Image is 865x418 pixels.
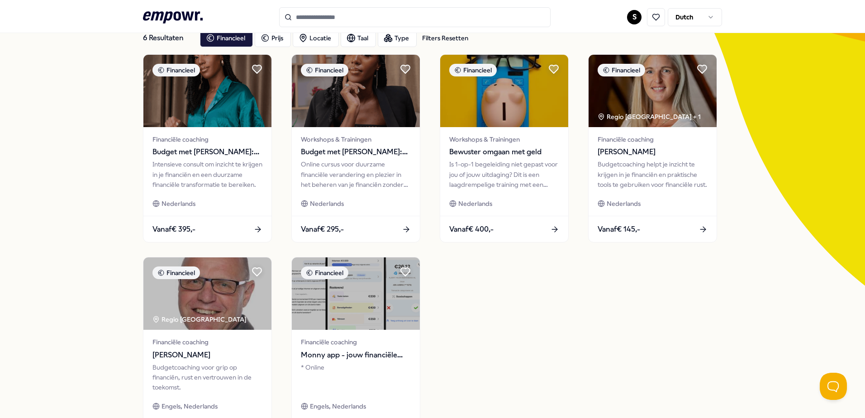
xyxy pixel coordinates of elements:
div: Regio [GEOGRAPHIC_DATA] [152,314,248,324]
span: Engels, Nederlands [162,401,218,411]
div: Budgetcoaching voor grip op financiën, rust en vertrouwen in de toekomst. [152,362,262,393]
span: Budget met [PERSON_NAME]: Upgrade je financiën! [301,146,411,158]
div: Financieel [152,266,200,279]
button: Financieel [200,29,253,47]
span: Engels, Nederlands [310,401,366,411]
img: package image [143,257,271,330]
span: Financiële coaching [598,134,708,144]
span: Financiële coaching [152,134,262,144]
span: Financiële coaching [301,337,411,347]
span: Bewuster omgaan met geld [449,146,559,158]
img: package image [292,55,420,127]
span: Nederlands [310,199,344,209]
span: [PERSON_NAME] [152,349,262,361]
div: Online cursus voor duurzame financiële verandering en plezier in het beheren van je financiën zon... [301,159,411,190]
div: Financieel [301,64,348,76]
div: Financieel [598,64,645,76]
div: Filters Resetten [422,33,468,43]
div: Financieel [301,266,348,279]
span: Vanaf € 145,- [598,223,640,235]
input: Search for products, categories or subcategories [279,7,551,27]
a: package imageFinancieelRegio [GEOGRAPHIC_DATA] + 1Financiële coaching[PERSON_NAME]Budgetcoaching ... [588,54,717,242]
div: Regio [GEOGRAPHIC_DATA] + 1 [598,112,701,122]
a: package imageFinancieelWorkshops & TrainingenBewuster omgaan met geldIs 1-op-1 begeleiding niet g... [440,54,569,242]
span: Financiële coaching [152,337,262,347]
div: Intensieve consult om inzicht te krijgen in je financiën en een duurzame financiële transformatie... [152,159,262,190]
div: Is 1-op-1 begeleiding niet gepast voor jou of jouw uitdaging? Dit is een laagdrempelige training ... [449,159,559,190]
div: 6 Resultaten [143,29,193,47]
img: package image [440,55,568,127]
span: Monny app - jouw financiële assistent [301,349,411,361]
span: Nederlands [162,199,195,209]
button: Taal [341,29,376,47]
img: package image [292,257,420,330]
span: Budget met [PERSON_NAME]: Consult [152,146,262,158]
span: Vanaf € 295,- [301,223,344,235]
span: Workshops & Trainingen [449,134,559,144]
span: Workshops & Trainingen [301,134,411,144]
span: Nederlands [458,199,492,209]
span: [PERSON_NAME] [598,146,708,158]
a: package imageFinancieelWorkshops & TrainingenBudget met [PERSON_NAME]: Upgrade je financiën!Onlin... [291,54,420,242]
span: Vanaf € 395,- [152,223,195,235]
div: Budgetcoaching helpt je inzicht te krijgen in je financiën en praktische tools te gebruiken voor ... [598,159,708,190]
button: S [627,10,642,24]
span: Vanaf € 400,- [449,223,494,235]
div: * Online [301,362,411,393]
img: package image [589,55,717,127]
button: Locatie [293,29,339,47]
span: Nederlands [607,199,641,209]
div: Financieel [152,64,200,76]
a: package imageFinancieelFinanciële coachingBudget met [PERSON_NAME]: ConsultIntensieve consult om ... [143,54,272,242]
iframe: Help Scout Beacon - Open [820,373,847,400]
button: Type [378,29,417,47]
button: Prijs [255,29,291,47]
div: Financieel [449,64,497,76]
img: package image [143,55,271,127]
